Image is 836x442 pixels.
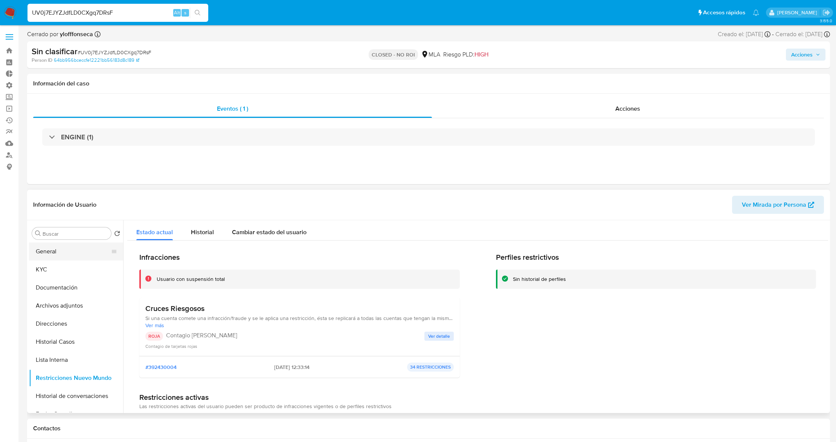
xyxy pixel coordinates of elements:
[33,201,96,209] h1: Información de Usuario
[32,45,78,57] b: Sin clasificar
[29,315,123,333] button: Direcciones
[369,49,418,60] p: CLOSED - NO ROI
[786,49,825,61] button: Acciones
[184,9,186,16] span: s
[29,261,123,279] button: KYC
[27,30,93,38] span: Cerrado por
[443,50,488,59] span: Riesgo PLD:
[29,405,123,423] button: Fecha Compliant
[29,242,117,261] button: General
[29,351,123,369] button: Lista Interna
[718,30,770,38] div: Creado el: [DATE]
[791,49,813,61] span: Acciones
[43,230,108,237] input: Buscar
[32,57,52,64] b: Person ID
[78,49,151,56] span: # UV0j7EJYZJdfLD0CXgq7DRsF
[174,9,180,16] span: Alt
[27,8,208,18] input: Buscar usuario o caso...
[190,8,205,18] button: search-icon
[29,333,123,351] button: Historial Casos
[29,297,123,315] button: Archivos adjuntos
[33,425,824,432] h1: Contactos
[777,9,820,16] p: leandro.caroprese@mercadolibre.com
[775,30,830,38] div: Cerrado el: [DATE]
[29,279,123,297] button: Documentación
[217,104,248,113] span: Eventos ( 1 )
[35,230,41,236] button: Buscar
[114,230,120,239] button: Volver al orden por defecto
[703,9,745,17] span: Accesos rápidos
[29,369,123,387] button: Restricciones Nuevo Mundo
[58,30,93,38] b: ylofffonseca
[33,80,824,87] h1: Información del caso
[822,9,830,17] a: Salir
[54,57,139,64] a: 64bb956bceccfe12221bb56183d8c189
[421,50,440,59] div: MLA
[753,9,759,16] a: Notificaciones
[742,196,806,214] span: Ver Mirada por Persona
[29,387,123,405] button: Historial de conversaciones
[772,30,774,38] span: -
[615,104,640,113] span: Acciones
[474,50,488,59] span: HIGH
[732,196,824,214] button: Ver Mirada por Persona
[42,128,815,146] div: ENGINE (1)
[61,133,93,141] h3: ENGINE (1)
